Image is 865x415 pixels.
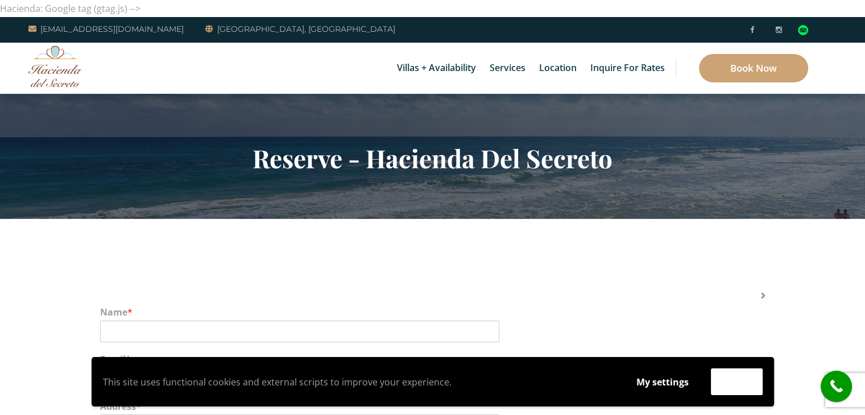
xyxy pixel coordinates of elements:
[100,143,765,173] h2: Reserve - Hacienda Del Secreto
[103,374,614,391] p: This site uses functional cookies and external scripts to improve your experience.
[533,43,582,94] a: Location
[823,374,849,399] i: call
[821,371,852,402] a: call
[205,22,395,36] a: [GEOGRAPHIC_DATA], [GEOGRAPHIC_DATA]
[585,43,671,94] a: Inquire for Rates
[798,25,808,35] img: Tripadvisor_logomark.svg
[100,401,765,413] label: Address
[798,25,808,35] div: Read traveler reviews on Tripadvisor
[100,354,765,366] label: Email
[484,43,531,94] a: Services
[100,306,765,318] label: Name
[699,54,808,82] a: Book Now
[28,22,184,36] a: [EMAIL_ADDRESS][DOMAIN_NAME]
[28,45,82,87] img: Awesome Logo
[391,43,482,94] a: Villas + Availability
[626,369,700,395] button: My settings
[711,368,763,395] button: Accept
